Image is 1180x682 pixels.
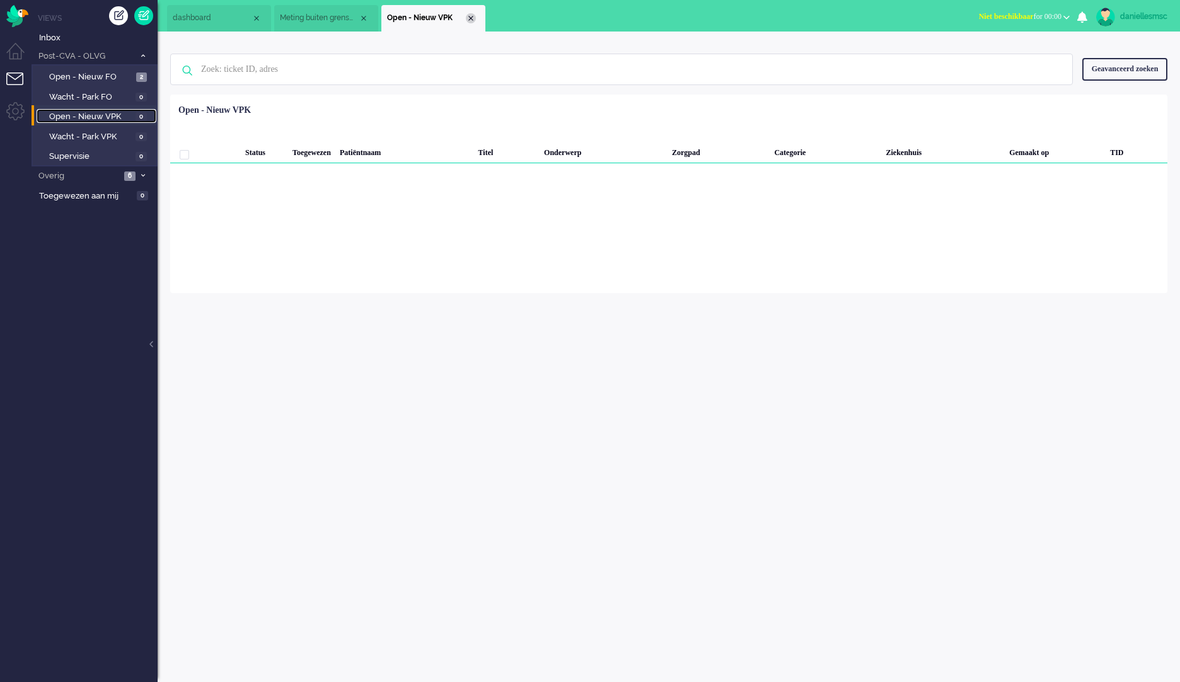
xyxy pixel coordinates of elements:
span: 0 [136,152,147,161]
span: 0 [136,112,147,122]
span: Wacht - Park VPK [49,131,132,143]
div: Zorgpad [668,138,770,163]
div: Onderwerp [540,138,668,163]
span: Post-CVA - OLVG [37,50,134,62]
div: Close tab [466,13,476,23]
span: Wacht - Park FO [49,91,132,103]
a: Omnidesk [6,8,28,18]
a: daniellesmsc [1094,8,1167,26]
li: Views [38,13,158,23]
span: Supervisie [49,151,132,163]
span: Niet beschikbaar [979,12,1034,21]
span: 0 [136,132,147,142]
div: Toegewezen [288,138,335,163]
span: 2 [136,72,147,82]
span: Open - Nieuw VPK [387,13,466,23]
div: Geavanceerd zoeken [1082,58,1167,80]
div: Creëer ticket [109,6,128,25]
span: Meting buiten grenswaarden (6) [280,13,359,23]
img: avatar [1096,8,1115,26]
li: Niet beschikbaarfor 00:00 [971,4,1077,32]
div: Patiëntnaam [335,138,474,163]
a: Open - Nieuw FO 2 [37,69,156,83]
a: Supervisie 0 [37,149,156,163]
li: Tickets menu [6,72,35,101]
div: Status [241,138,288,163]
span: Inbox [39,32,158,44]
div: Gemaakt op [1005,138,1106,163]
li: View [381,5,485,32]
span: dashboard [173,13,252,23]
span: for 00:00 [979,12,1061,21]
span: Open - Nieuw FO [49,71,133,83]
button: Niet beschikbaarfor 00:00 [971,8,1077,26]
li: Dashboard [167,5,271,32]
img: ic-search-icon.svg [171,54,204,87]
div: daniellesmsc [1120,10,1167,23]
span: Overig [37,170,120,182]
span: 0 [137,191,148,200]
span: Open - Nieuw VPK [49,111,132,123]
a: Inbox [37,30,158,44]
div: Categorie [770,138,881,163]
div: Close tab [252,13,262,23]
input: Zoek: ticket ID, adres [192,54,1055,84]
li: 15127 [274,5,378,32]
a: Wacht - Park FO 0 [37,90,156,103]
div: Close tab [359,13,369,23]
span: 0 [136,93,147,102]
a: Wacht - Park VPK 0 [37,129,156,143]
span: Toegewezen aan mij [39,190,133,202]
a: Open - Nieuw VPK 0 [37,109,156,123]
div: Ziekenhuis [881,138,1005,163]
div: Open - Nieuw VPK [178,104,251,117]
li: Admin menu [6,102,35,130]
div: TID [1106,138,1167,163]
a: Toegewezen aan mij 0 [37,188,158,202]
a: Quick Ticket [134,6,153,25]
li: Dashboard menu [6,43,35,71]
div: Titel [474,138,540,163]
span: 6 [124,171,136,181]
img: flow_omnibird.svg [6,5,28,27]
